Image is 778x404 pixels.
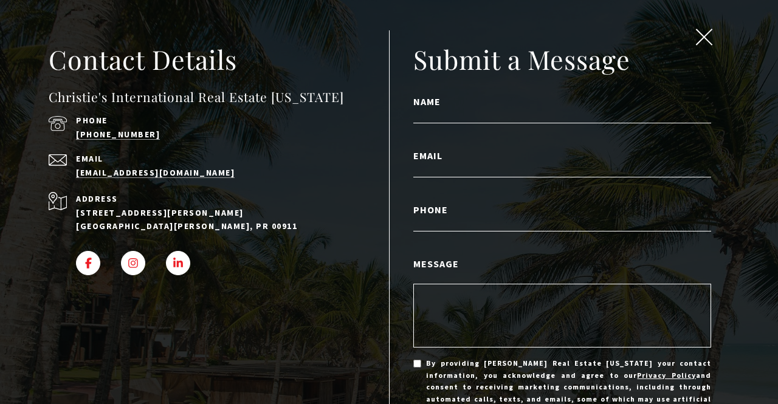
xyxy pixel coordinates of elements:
p: Phone [76,116,355,125]
button: close modal [692,29,715,49]
h4: Christie's International Real Estate [US_STATE] [49,87,389,107]
a: FACEBOOK - open in a new tab [76,251,100,275]
a: [EMAIL_ADDRESS][DOMAIN_NAME] [76,167,235,178]
label: Message [413,256,711,272]
label: Name [413,94,711,109]
p: Email [76,154,355,163]
input: By providing [PERSON_NAME] Real Estate [US_STATE] your contact information, you acknowledge and a... [413,360,421,368]
a: Privacy Policy - open in a new tab [637,371,696,380]
a: INSTAGRAM - open in a new tab [121,251,145,275]
h2: Contact Details [49,43,389,77]
p: Address [76,192,355,205]
h2: Submit a Message [413,43,711,77]
a: call (939) 337-3000 [76,129,160,140]
label: Email [413,148,711,163]
p: [STREET_ADDRESS][PERSON_NAME] [GEOGRAPHIC_DATA][PERSON_NAME], PR 00911 [76,206,355,233]
a: LINKEDIN - open in a new tab [166,251,190,275]
label: Phone [413,202,711,217]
